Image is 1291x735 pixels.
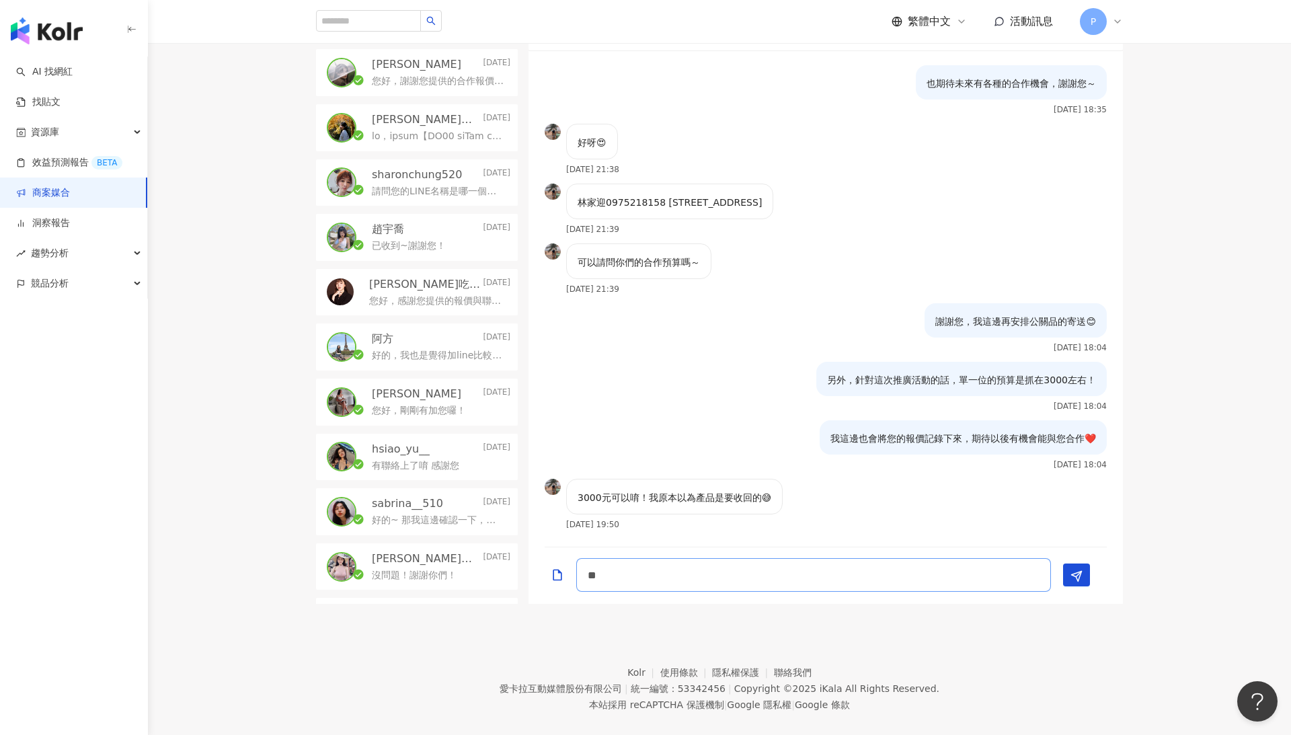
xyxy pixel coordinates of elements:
[372,185,505,198] p: 請問您的LINE名稱是哪一個呢? 我這邊沒看到訊息
[372,514,505,527] p: 好的~ 那我這邊確認一下，並加line
[1054,401,1107,411] p: [DATE] 18:04
[372,349,505,362] p: 好的，我也是覺得加line比較方便哈哈哈，這邊都不會通知。我加好囉！
[908,14,951,29] span: 繁體中文
[820,683,843,694] a: iKala
[372,551,480,566] p: [PERSON_NAME]⭐️[PERSON_NAME] sin
[483,332,510,346] p: [DATE]
[578,255,700,270] p: 可以請問你們的合作預算嗎～
[578,490,771,505] p: 3000元可以唷！我原本以為產品是要收回的😅
[830,431,1096,446] p: 我這邊也會將您的報價記錄下來，期待以後有機會能與您合作❤️
[483,496,510,511] p: [DATE]
[369,277,480,292] p: [PERSON_NAME]吃貨系律師
[500,683,622,694] div: 愛卡拉互動媒體股份有限公司
[16,249,26,258] span: rise
[426,16,436,26] span: search
[483,442,510,457] p: [DATE]
[483,112,510,127] p: [DATE]
[372,112,480,127] p: [PERSON_NAME]｜展覽｜生活紀錄
[372,222,404,237] p: 趙宇喬
[791,699,795,710] span: |
[566,225,619,234] p: [DATE] 21:39
[16,156,122,169] a: 效益預測報告BETA
[1010,15,1053,28] span: 活動訊息
[372,404,466,418] p: 您好，剛剛有加您囉！
[728,683,732,694] span: |
[712,667,774,678] a: 隱私權保護
[31,117,59,147] span: 資源庫
[328,498,355,525] img: KOL Avatar
[372,239,446,253] p: 已收到~謝謝您！
[1054,105,1107,114] p: [DATE] 18:35
[935,314,1096,329] p: 謝謝您，我這邊再安排公關品的寄送😊
[1091,14,1096,29] span: P
[369,295,505,308] p: 您好，感謝您提供的報價與聯絡資訊～這邊會再將您的資訊提供給品牌夥伴，評估後如果有進一步合作機會，會再與您聯繫！
[11,17,83,44] img: logo
[724,699,728,710] span: |
[483,222,510,237] p: [DATE]
[372,569,457,582] p: 沒問題！謝謝你們！
[631,683,726,694] div: 統一編號：53342456
[566,165,619,174] p: [DATE] 21:38
[1054,460,1107,469] p: [DATE] 18:04
[1063,564,1090,586] button: Send
[545,243,561,260] img: KOL Avatar
[372,167,462,182] p: sharonchung520
[545,124,561,140] img: KOL Avatar
[545,184,561,200] img: KOL Avatar
[16,186,70,200] a: 商案媒合
[328,224,355,251] img: KOL Avatar
[372,387,461,401] p: [PERSON_NAME]
[483,277,510,292] p: [DATE]
[372,459,459,473] p: 有聯絡上了唷 感謝您
[328,59,355,86] img: KOL Avatar
[372,332,393,346] p: 阿方
[578,195,762,210] p: 林家迎0975218158 [STREET_ADDRESS]
[372,75,505,88] p: 您好，謝謝您提供的合作報價！不好意思因為有一些超出本次活動設定的預算，這次可能暫時沒有機會合作。 因為您已經挑選好喜歡的飾品了，我這邊一樣安排將兩件飾品作為公關品提供給您好嗎？ 再麻煩您提供我們...
[483,57,510,72] p: [DATE]
[483,167,510,182] p: [DATE]
[372,130,505,143] p: lo，ipsum【DO00 siTam conse】，adipiscing，elitseddoei，temporincidi！ utlaboreetd7163magnaaliq，eni30/08...
[660,667,713,678] a: 使用條款
[31,238,69,268] span: 趨勢分析
[927,76,1096,91] p: 也期待未來有各種的合作機會，謝謝您～
[372,442,430,457] p: hsiao_yu__
[1054,343,1107,352] p: [DATE] 18:04
[372,57,461,72] p: [PERSON_NAME]
[827,373,1096,387] p: 另外，針對這次推廣活動的話，單一位的預算是抓在3000左右！
[328,334,355,360] img: KOL Avatar
[483,551,510,566] p: [DATE]
[483,387,510,401] p: [DATE]
[16,65,73,79] a: searchAI 找網紅
[1237,681,1278,722] iframe: Help Scout Beacon - Open
[328,389,355,416] img: KOL Avatar
[566,284,619,294] p: [DATE] 21:39
[589,697,849,713] span: 本站採用 reCAPTCHA 保護機制
[551,559,564,590] button: Add a file
[328,169,355,196] img: KOL Avatar
[327,278,354,305] img: KOL Avatar
[328,443,355,470] img: KOL Avatar
[545,479,561,495] img: KOL Avatar
[328,553,355,580] img: KOL Avatar
[795,699,850,710] a: Google 條款
[31,268,69,299] span: 競品分析
[16,217,70,230] a: 洞察報告
[372,496,443,511] p: sabrina__510
[774,667,812,678] a: 聯絡我們
[627,667,660,678] a: Kolr
[727,699,791,710] a: Google 隱私權
[328,114,355,141] img: KOL Avatar
[578,135,607,150] p: 好呀😍
[16,95,61,109] a: 找貼文
[566,520,619,529] p: [DATE] 19:50
[734,683,939,694] div: Copyright © 2025 All Rights Reserved.
[625,683,628,694] span: |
